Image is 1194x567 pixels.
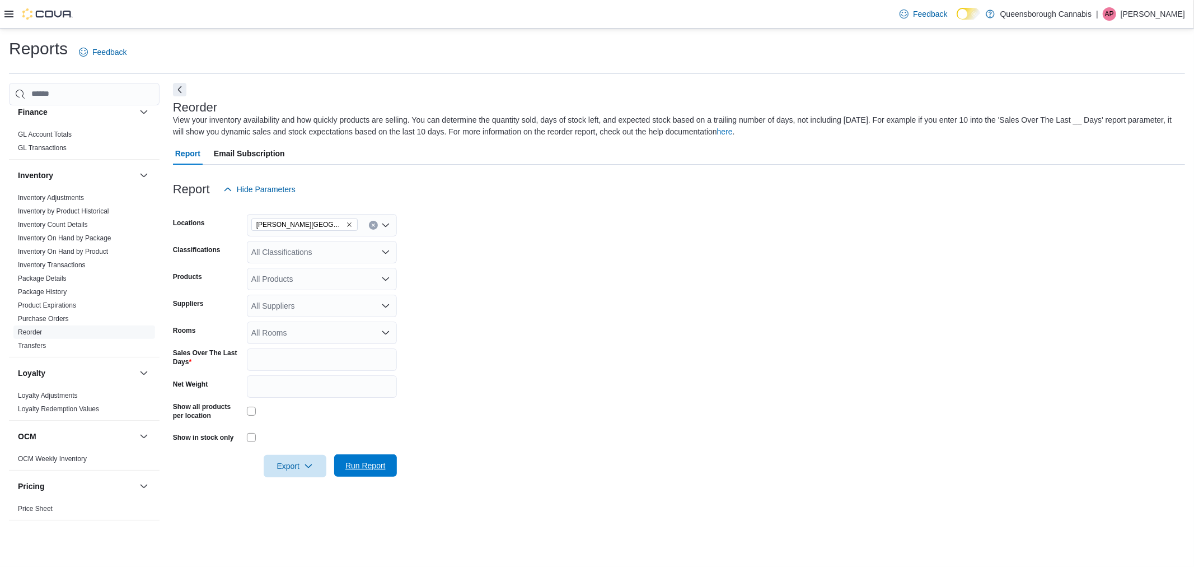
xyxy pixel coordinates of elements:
[18,504,53,513] span: Price Sheet
[173,114,1179,138] div: View your inventory availability and how quickly products are selling. You can determine the quan...
[173,326,196,335] label: Rooms
[137,105,151,119] button: Finance
[173,219,205,227] label: Locations
[18,274,67,283] span: Package Details
[1096,7,1098,21] p: |
[18,275,67,282] a: Package Details
[214,142,285,165] span: Email Subscription
[18,144,67,152] a: GL Transactions
[74,41,131,63] a: Feedback
[381,328,390,337] button: Open list of options
[346,221,353,228] button: Remove Scott 72 Centre from selection in this group
[9,38,68,60] h1: Reports
[18,248,108,255] a: Inventory On Hand by Product
[9,191,160,357] div: Inventory
[18,328,42,336] a: Reorder
[18,193,84,202] span: Inventory Adjustments
[18,143,67,152] span: GL Transactions
[173,402,242,420] label: Show all products per location
[18,288,67,296] a: Package History
[957,8,980,20] input: Dark Mode
[237,184,296,195] span: Hide Parameters
[22,8,73,20] img: Cova
[18,261,86,269] span: Inventory Transactions
[173,101,217,114] h3: Reorder
[18,106,135,118] button: Finance
[18,405,99,413] span: Loyalty Redemption Values
[18,481,44,492] h3: Pricing
[18,220,88,229] span: Inventory Count Details
[173,83,186,96] button: Next
[381,301,390,310] button: Open list of options
[1103,7,1116,21] div: April Petrie
[18,328,42,337] span: Reorder
[18,106,48,118] h3: Finance
[9,502,160,520] div: Pricing
[18,301,76,310] span: Product Expirations
[18,391,78,400] span: Loyalty Adjustments
[264,455,326,477] button: Export
[18,341,46,350] span: Transfers
[9,128,160,159] div: Finance
[175,142,200,165] span: Report
[18,368,45,379] h3: Loyalty
[173,299,204,308] label: Suppliers
[137,169,151,182] button: Inventory
[18,234,111,242] a: Inventory On Hand by Package
[345,460,386,471] span: Run Report
[717,127,733,136] a: here
[18,194,84,202] a: Inventory Adjustments
[173,348,242,366] label: Sales Over The Last Days
[18,234,111,243] span: Inventory On Hand by Package
[18,170,53,181] h3: Inventory
[173,433,234,442] label: Show in stock only
[369,221,378,230] button: Clear input
[381,221,390,230] button: Open list of options
[251,219,358,231] span: Scott 72 Centre
[137,480,151,493] button: Pricing
[1121,7,1185,21] p: [PERSON_NAME]
[18,481,135,492] button: Pricing
[92,47,127,58] span: Feedback
[18,431,135,442] button: OCM
[173,245,221,254] label: Classifications
[137,529,151,543] button: Products
[18,207,109,216] span: Inventory by Product Historical
[18,287,67,296] span: Package History
[270,455,320,477] span: Export
[334,454,397,477] button: Run Report
[18,131,72,138] a: GL Account Totals
[18,170,135,181] button: Inventory
[913,8,947,20] span: Feedback
[18,455,87,463] a: OCM Weekly Inventory
[173,183,210,196] h3: Report
[18,392,78,399] a: Loyalty Adjustments
[173,272,202,281] label: Products
[9,452,160,470] div: OCM
[895,3,952,25] a: Feedback
[381,248,390,257] button: Open list of options
[18,130,72,139] span: GL Account Totals
[18,405,99,413] a: Loyalty Redemption Values
[137,366,151,380] button: Loyalty
[18,261,86,269] a: Inventory Transactions
[18,342,46,350] a: Transfers
[137,430,151,443] button: OCM
[1105,7,1114,21] span: AP
[18,368,135,379] button: Loyalty
[18,505,53,513] a: Price Sheet
[219,178,300,201] button: Hide Parameters
[18,301,76,309] a: Product Expirations
[18,314,69,323] span: Purchase Orders
[256,219,344,230] span: [PERSON_NAME][GEOGRAPHIC_DATA]
[18,207,109,215] a: Inventory by Product Historical
[173,380,208,389] label: Net Weight
[18,431,36,442] h3: OCM
[1000,7,1092,21] p: Queensborough Cannabis
[18,315,69,323] a: Purchase Orders
[18,247,108,256] span: Inventory On Hand by Product
[381,275,390,283] button: Open list of options
[18,221,88,229] a: Inventory Count Details
[9,389,160,420] div: Loyalty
